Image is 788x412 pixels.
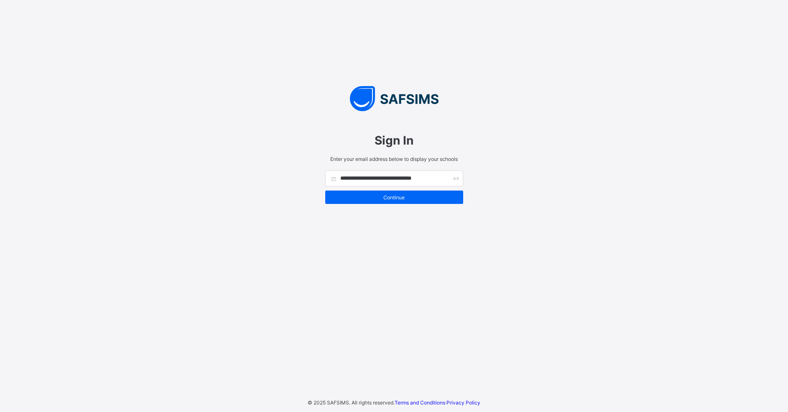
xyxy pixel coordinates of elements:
span: Sign In [325,133,463,148]
span: Enter your email address below to display your schools [325,156,463,162]
img: SAFSIMS Logo [317,86,472,111]
span: Continue [332,194,457,201]
a: Privacy Policy [446,399,480,406]
span: © 2025 SAFSIMS. All rights reserved. [308,399,395,406]
span: · [395,399,480,406]
a: Terms and Conditions [395,399,445,406]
